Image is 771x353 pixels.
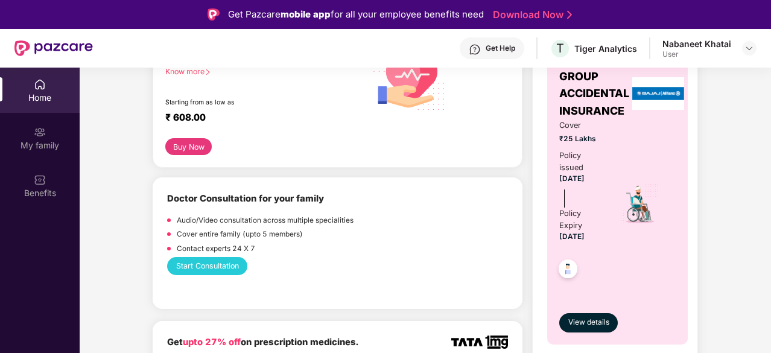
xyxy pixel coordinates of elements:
span: View details [568,317,609,328]
div: Know more [165,67,359,75]
div: User [662,49,731,59]
img: Logo [208,8,220,21]
img: icon [619,183,661,225]
img: svg+xml;base64,PHN2ZyB3aWR0aD0iMjAiIGhlaWdodD0iMjAiIHZpZXdCb3g9IjAgMCAyMCAyMCIgZmlsbD0ibm9uZSIgeG... [34,126,46,138]
img: svg+xml;base64,PHN2ZyBpZD0iRHJvcGRvd24tMzJ4MzIiIHhtbG5zPSJodHRwOi8vd3d3LnczLm9yZy8yMDAwL3N2ZyIgd2... [744,43,754,53]
img: svg+xml;base64,PHN2ZyB4bWxucz0iaHR0cDovL3d3dy53My5vcmcvMjAwMC9zdmciIHdpZHRoPSI0OC45NDMiIGhlaWdodD... [553,256,583,285]
img: insurerLogo [632,77,684,110]
button: Buy Now [165,138,212,155]
p: Cover entire family (upto 5 members) [177,229,303,240]
img: Stroke [567,8,572,21]
span: [DATE] [559,232,585,241]
span: right [205,69,211,75]
div: Nabaneet Khatai [662,38,731,49]
img: svg+xml;base64,PHN2ZyBpZD0iSGVscC0zMngzMiIgeG1sbnM9Imh0dHA6Ly93d3cudzMub3JnLzIwMDAvc3ZnIiB3aWR0aD... [469,43,481,56]
span: GROUP ACCIDENTAL INSURANCE [559,68,629,119]
strong: mobile app [281,8,331,20]
p: Audio/Video consultation across multiple specialities [177,215,354,226]
div: ₹ 608.00 [165,112,354,126]
div: Starting from as low as [165,98,315,107]
span: T [556,41,564,56]
span: ₹25 Lakhs [559,133,603,145]
b: Doctor Consultation for your family [167,193,324,204]
div: Policy Expiry [559,208,603,232]
span: upto 27% off [183,337,241,348]
img: svg+xml;base64,PHN2ZyBpZD0iSG9tZSIgeG1sbnM9Imh0dHA6Ly93d3cudzMub3JnLzIwMDAvc3ZnIiB3aWR0aD0iMjAiIG... [34,78,46,91]
a: Download Now [493,8,568,21]
button: View details [559,313,618,332]
p: Contact experts 24 X 7 [177,243,255,255]
div: Tiger Analytics [574,43,637,54]
span: Cover [559,119,603,132]
button: Start Consultation [167,257,247,275]
div: Get Pazcare for all your employee benefits need [228,7,484,22]
span: [DATE] [559,174,585,183]
div: Get Help [486,43,515,53]
img: New Pazcare Logo [14,40,93,56]
img: svg+xml;base64,PHN2ZyB4bWxucz0iaHR0cDovL3d3dy53My5vcmcvMjAwMC9zdmciIHhtbG5zOnhsaW5rPSJodHRwOi8vd3... [366,33,452,120]
b: Get on prescription medicines. [167,337,358,348]
img: TATA_1mg_Logo.png [451,336,508,348]
div: Policy issued [559,150,603,174]
img: svg+xml;base64,PHN2ZyBpZD0iQmVuZWZpdHMiIHhtbG5zPSJodHRwOi8vd3d3LnczLm9yZy8yMDAwL3N2ZyIgd2lkdGg9Ij... [34,174,46,186]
